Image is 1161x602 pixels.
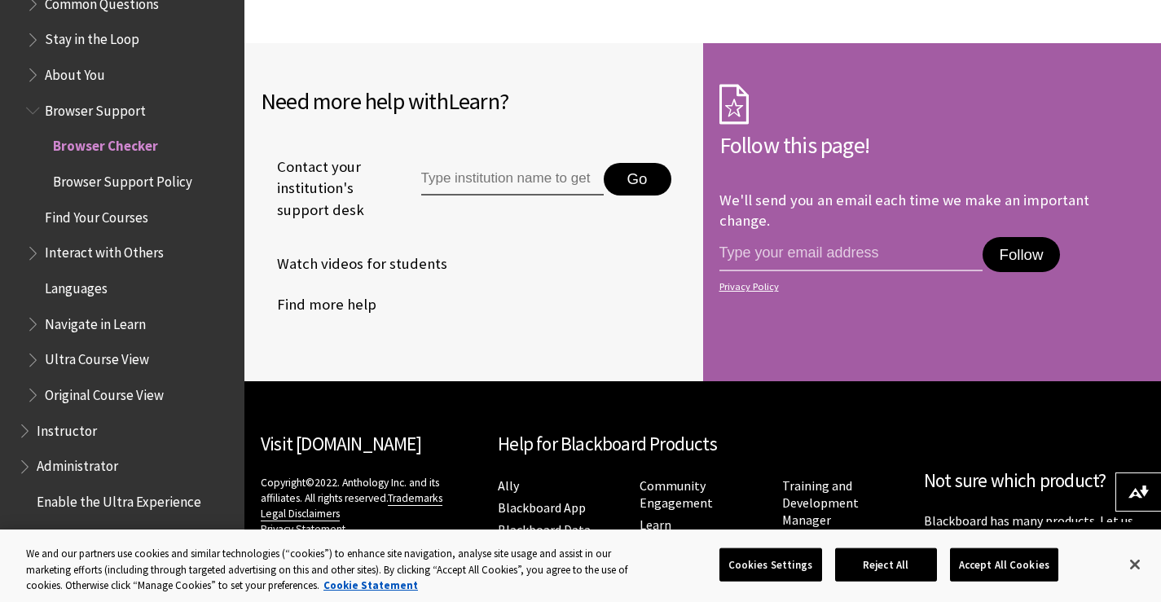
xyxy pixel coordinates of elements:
span: Find Your Courses [45,204,148,226]
a: Trademarks [388,491,442,506]
a: Back to top [1042,522,1161,552]
span: Stay in the Loop [45,26,139,48]
a: Privacy Policy [719,281,1141,292]
span: Enable the Ultra Experience [37,488,201,510]
span: Learn [448,86,499,116]
a: More information about your privacy, opens in a new tab [323,578,418,592]
h2: Follow this page! [719,128,1146,162]
input: Type institution name to get support [421,163,604,196]
span: Contact your institution's support desk [261,156,384,221]
button: Reject All [835,547,937,582]
p: We'll send you an email each time we make an important change. [719,191,1089,229]
a: Visit [DOMAIN_NAME] [261,432,421,455]
p: Blackboard has many products. Let us help you find what you need. [924,512,1145,548]
a: Learn [640,516,671,534]
a: Watch videos for students [261,252,447,276]
h2: Help for Blackboard Products [498,430,908,459]
button: Accept All Cookies [950,547,1058,582]
span: Ultra Course View [45,346,149,368]
img: Subscription Icon [719,84,749,125]
button: Follow [983,237,1059,273]
span: Administrator [37,453,118,475]
button: Cookies Settings [719,547,822,582]
a: Legal Disclaimers [261,507,340,521]
span: Navigate in Learn [45,310,146,332]
button: Close [1117,547,1153,582]
h2: Not sure which product? [924,467,1145,495]
a: Privacy Statement [261,522,345,537]
span: Original Course View [45,381,164,403]
h2: Need more help with ? [261,84,687,118]
span: Interact with Others [45,239,164,261]
a: Blackboard App [498,499,586,516]
a: Training and Development Manager [782,477,859,529]
p: Copyright©2022. Anthology Inc. and its affiliates. All rights reserved. [261,475,482,552]
span: Browser Support [45,97,146,119]
a: Blackboard Data [498,521,591,538]
span: Browser Support Policy [53,168,192,190]
span: About You [45,61,105,83]
span: Performance Dashboard [37,524,179,546]
span: Languages [45,275,108,297]
span: Browser Checker [53,133,158,155]
div: We and our partners use cookies and similar technologies (“cookies”) to enhance site navigation, ... [26,546,639,594]
a: Find more help [261,292,376,317]
a: Community Engagement [640,477,713,512]
a: Ally [498,477,519,494]
input: email address [719,237,983,271]
span: Instructor [37,417,97,439]
button: Go [604,163,671,196]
